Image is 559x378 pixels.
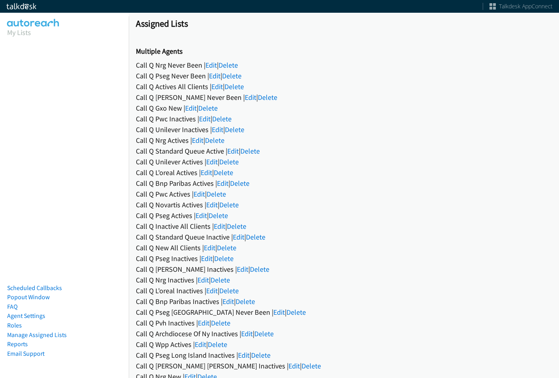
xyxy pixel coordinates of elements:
[136,103,552,113] div: Call Q Gxo New | |
[217,179,228,188] a: Edit
[136,92,552,103] div: Call Q [PERSON_NAME] Never Been | |
[7,340,28,348] a: Reports
[136,318,552,328] div: Call Q Pvh Inactives | |
[222,71,242,80] a: Delete
[288,361,300,370] a: Edit
[214,168,233,177] a: Delete
[201,254,213,263] a: Edit
[206,200,218,209] a: Edit
[219,60,238,70] a: Delete
[245,93,256,102] a: Edit
[206,286,218,295] a: Edit
[136,264,552,275] div: Call Q [PERSON_NAME] Inactives | |
[7,331,67,339] a: Manage Assigned Lists
[136,350,552,360] div: Call Q Pseg Long Island Inactives | |
[136,232,552,242] div: Call Q Standard Queue Inactive | |
[238,351,250,360] a: Edit
[136,113,552,124] div: Call Q Pwc Inactives | |
[136,242,552,253] div: Call Q New All Clients | |
[254,329,274,338] a: Delete
[136,146,552,156] div: Call Q Standard Queue Active | |
[136,328,552,339] div: Call Q Archdiocese Of Ny Inactives | |
[227,146,239,156] a: Edit
[136,124,552,135] div: Call Q Unilever Inactives | |
[212,125,223,134] a: Edit
[136,178,552,189] div: Call Q Bnp Paribas Actives | |
[136,167,552,178] div: Call Q L'oreal Actives | |
[217,243,236,252] a: Delete
[211,82,223,91] a: Edit
[136,199,552,210] div: Call Q Novartis Actives | |
[286,308,306,317] a: Delete
[207,189,226,199] a: Delete
[136,253,552,264] div: Call Q Pseg Inactives | |
[246,232,265,242] a: Delete
[214,254,234,263] a: Delete
[273,308,285,317] a: Edit
[209,211,228,220] a: Delete
[136,18,552,29] h1: Assigned Lists
[136,156,552,167] div: Call Q Unilever Actives | |
[222,297,234,306] a: Edit
[136,275,552,285] div: Call Q Nrg Inactives | |
[198,318,209,327] a: Edit
[208,340,227,349] a: Delete
[136,135,552,146] div: Call Q Nrg Actives | |
[7,303,17,310] a: FAQ
[230,179,250,188] a: Delete
[192,136,203,145] a: Edit
[233,232,244,242] a: Edit
[219,157,239,166] a: Delete
[302,361,321,370] a: Delete
[241,329,253,338] a: Edit
[205,136,224,145] a: Delete
[204,243,215,252] a: Edit
[7,28,31,37] a: My Lists
[136,70,552,81] div: Call Q Pseg Never Been | |
[136,360,552,371] div: Call Q [PERSON_NAME] [PERSON_NAME] Inactives | |
[193,189,205,199] a: Edit
[227,222,246,231] a: Delete
[136,189,552,199] div: Call Q Pwc Actives | |
[7,312,45,320] a: Agent Settings
[225,125,244,134] a: Delete
[211,275,230,284] a: Delete
[195,211,207,220] a: Edit
[206,157,218,166] a: Edit
[250,265,269,274] a: Delete
[7,284,62,292] a: Scheduled Callbacks
[136,285,552,296] div: Call Q L'oreal Inactives | |
[214,222,225,231] a: Edit
[251,351,271,360] a: Delete
[136,60,552,70] div: Call Q Nrg Never Been | |
[205,60,217,70] a: Edit
[219,200,239,209] a: Delete
[7,293,50,301] a: Popout Window
[209,71,221,80] a: Edit
[258,93,277,102] a: Delete
[240,146,260,156] a: Delete
[197,275,209,284] a: Edit
[136,210,552,221] div: Call Q Pseg Actives | |
[199,114,211,123] a: Edit
[136,307,552,318] div: Call Q Pseg [GEOGRAPHIC_DATA] Never Been | |
[136,221,552,232] div: Call Q Inactive All Clients | |
[224,82,244,91] a: Delete
[136,339,552,350] div: Call Q Wpp Actives | |
[211,318,230,327] a: Delete
[237,265,248,274] a: Edit
[136,81,552,92] div: Call Q Actives All Clients | |
[185,103,197,113] a: Edit
[212,114,232,123] a: Delete
[489,2,553,10] a: Talkdesk AppConnect
[136,47,552,56] h2: Multiple Agents
[7,350,44,357] a: Email Support
[195,340,206,349] a: Edit
[201,168,212,177] a: Edit
[136,296,552,307] div: Call Q Bnp Paribas Inactives | |
[236,297,255,306] a: Delete
[7,321,22,329] a: Roles
[219,286,239,295] a: Delete
[198,103,218,113] a: Delete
